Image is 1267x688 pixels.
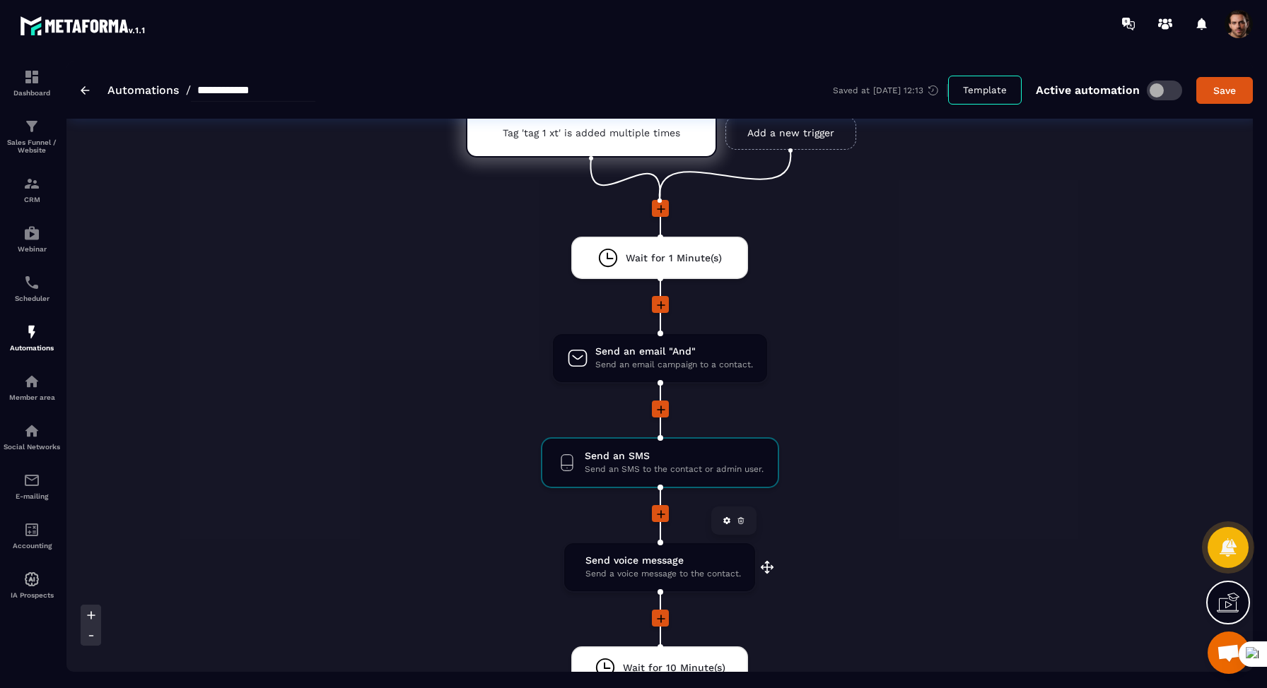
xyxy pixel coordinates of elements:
[623,661,725,675] span: Wait for 10 Minute(s)
[503,127,680,138] p: Tag 'tag 1 xt' is added multiple times
[833,84,948,97] div: Saved at
[4,542,60,550] p: Accounting
[4,313,60,362] a: automationsautomationsAutomations
[1196,77,1253,104] button: Save
[23,225,40,242] img: automations
[873,85,923,95] p: [DATE] 12:13
[585,463,764,476] span: Send an SMS to the contact or admin user.
[186,83,191,97] span: /
[725,116,856,150] a: Add a new trigger
[4,263,60,313] a: schedulerschedulerScheduler
[107,83,179,97] a: Automations
[1036,83,1140,97] p: Active automation
[23,521,40,538] img: accountant
[4,196,60,203] p: CRM
[585,554,741,567] span: Send voice message
[4,511,60,560] a: accountantaccountantAccounting
[23,274,40,291] img: scheduler
[1208,631,1250,674] a: Mở cuộc trò chuyện
[626,251,722,265] span: Wait for 1 Minute(s)
[4,461,60,511] a: emailemailE-mailing
[4,89,60,97] p: Dashboard
[23,422,40,439] img: social-network
[4,344,60,352] p: Automations
[23,324,40,340] img: automations
[20,13,147,38] img: logo
[595,345,753,358] span: Send an email "And"
[585,567,741,581] span: Send a voice message to the contact.
[23,472,40,489] img: email
[23,571,40,588] img: automations
[4,295,60,302] p: Scheduler
[4,107,60,165] a: formationformationSales Funnel / Website
[4,492,60,500] p: E-mailing
[585,449,764,463] span: Send an SMS
[81,86,90,95] img: arrow
[1205,83,1244,97] div: Save
[4,443,60,451] p: Social Networks
[4,412,60,461] a: social-networksocial-networkSocial Networks
[4,245,60,253] p: Webinar
[4,138,60,154] p: Sales Funnel / Website
[948,76,1022,105] button: Template
[595,358,753,372] span: Send an email campaign to a contact.
[23,373,40,390] img: automations
[23,118,40,135] img: formation
[4,58,60,107] a: formationformationDashboard
[4,362,60,412] a: automationsautomationsMember area
[4,165,60,214] a: formationformationCRM
[4,393,60,401] p: Member area
[23,175,40,192] img: formation
[4,214,60,263] a: automationsautomationsWebinar
[23,69,40,85] img: formation
[4,591,60,599] p: IA Prospects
